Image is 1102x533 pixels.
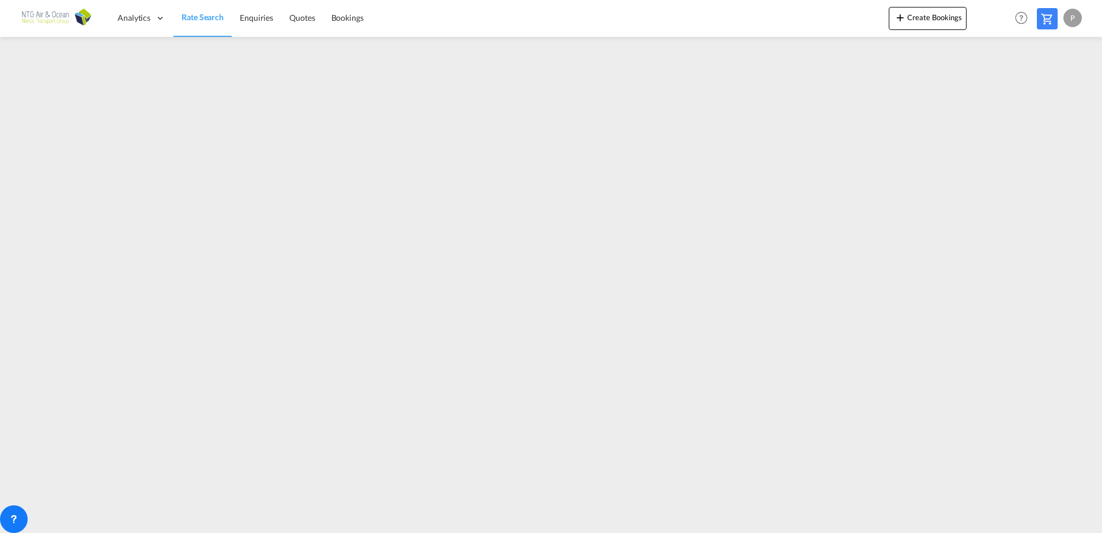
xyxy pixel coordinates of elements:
[889,7,967,30] button: icon-plus 400-fgCreate Bookings
[1012,8,1037,29] div: Help
[331,13,364,22] span: Bookings
[1063,9,1082,27] div: P
[182,12,224,22] span: Rate Search
[893,10,907,24] md-icon: icon-plus 400-fg
[118,12,150,24] span: Analytics
[1012,8,1031,28] span: Help
[240,13,273,22] span: Enquiries
[17,5,95,31] img: e656f910b01211ecad38b5b032e214e6.png
[289,13,315,22] span: Quotes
